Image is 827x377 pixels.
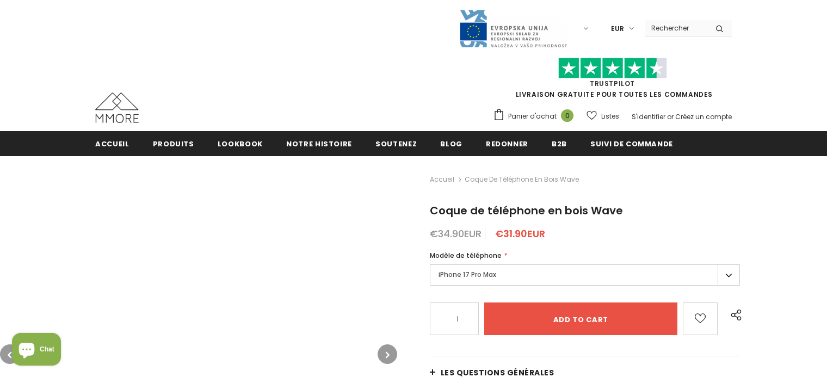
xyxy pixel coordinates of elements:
[459,23,567,33] a: Javni Razpis
[645,20,707,36] input: Search Site
[601,111,619,122] span: Listes
[552,139,567,149] span: B2B
[561,109,573,122] span: 0
[430,264,740,286] label: iPhone 17 Pro Max
[286,131,352,156] a: Notre histoire
[484,302,678,335] input: Add to cart
[558,58,667,79] img: Faites confiance aux étoiles pilotes
[430,251,502,260] span: Modèle de téléphone
[218,139,263,149] span: Lookbook
[465,173,579,186] span: Coque de téléphone en bois Wave
[493,63,732,99] span: LIVRAISON GRATUITE POUR TOUTES LES COMMANDES
[430,173,454,186] a: Accueil
[440,131,462,156] a: Blog
[375,131,417,156] a: soutenez
[590,79,635,88] a: TrustPilot
[552,131,567,156] a: B2B
[153,131,194,156] a: Produits
[459,9,567,48] img: Javni Razpis
[218,131,263,156] a: Lookbook
[430,203,623,218] span: Coque de téléphone en bois Wave
[493,108,579,125] a: Panier d'achat 0
[375,139,417,149] span: soutenez
[632,112,665,121] a: S'identifier
[9,333,64,368] inbox-online-store-chat: Shopify online store chat
[590,131,673,156] a: Suivi de commande
[667,112,674,121] span: or
[95,92,139,123] img: Cas MMORE
[508,111,557,122] span: Panier d'achat
[587,107,619,126] a: Listes
[675,112,732,121] a: Créez un compte
[440,139,462,149] span: Blog
[486,139,528,149] span: Redonner
[153,139,194,149] span: Produits
[486,131,528,156] a: Redonner
[95,131,129,156] a: Accueil
[611,23,624,34] span: EUR
[286,139,352,149] span: Notre histoire
[495,227,545,240] span: €31.90EUR
[430,227,482,240] span: €34.90EUR
[95,139,129,149] span: Accueil
[590,139,673,149] span: Suivi de commande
